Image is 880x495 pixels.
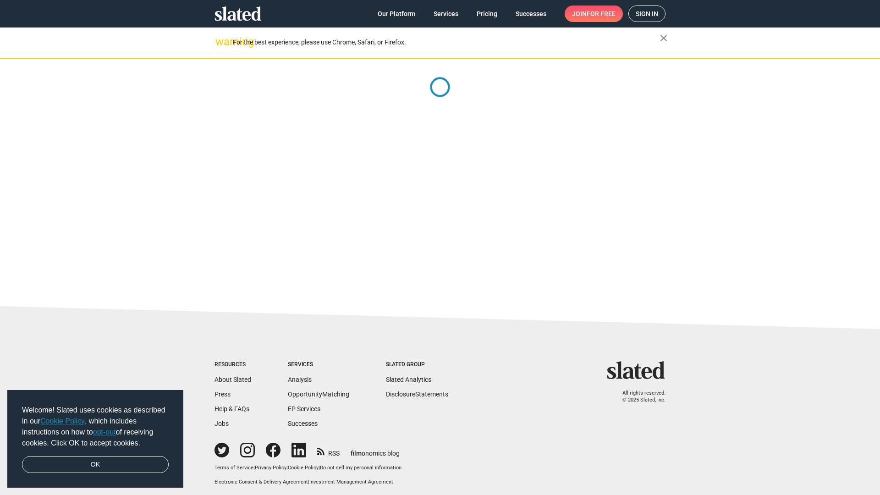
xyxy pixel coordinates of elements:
[565,5,623,22] a: Joinfor free
[214,420,229,427] a: Jobs
[214,361,251,368] div: Resources
[317,444,340,458] a: RSS
[214,479,308,485] a: Electronic Consent & Delivery Agreement
[613,390,665,403] p: All rights reserved. © 2025 Slated, Inc.
[214,376,251,383] a: About Slated
[286,465,288,471] span: |
[587,5,616,22] span: for free
[308,479,309,485] span: |
[426,5,466,22] a: Services
[516,5,546,22] span: Successes
[214,405,249,412] a: Help & FAQs
[508,5,554,22] a: Successes
[386,376,431,383] a: Slated Analytics
[434,5,458,22] span: Services
[255,465,286,471] a: Privacy Policy
[40,417,85,425] a: Cookie Policy
[351,450,362,457] span: film
[7,390,183,488] div: cookieconsent
[288,376,312,383] a: Analysis
[253,465,255,471] span: |
[288,361,349,368] div: Services
[288,390,349,398] a: OpportunityMatching
[22,405,169,449] span: Welcome! Slated uses cookies as described in our , which includes instructions on how to of recei...
[658,33,669,44] mat-icon: close
[469,5,505,22] a: Pricing
[288,465,319,471] a: Cookie Policy
[477,5,497,22] span: Pricing
[628,5,665,22] a: Sign in
[370,5,423,22] a: Our Platform
[309,479,393,485] a: Investment Management Agreement
[351,442,400,458] a: filmonomics blog
[386,390,448,398] a: DisclosureStatements
[233,36,660,49] div: For the best experience, please use Chrome, Safari, or Firefox.
[288,420,318,427] a: Successes
[386,361,448,368] div: Slated Group
[636,6,658,22] span: Sign in
[378,5,415,22] span: Our Platform
[288,405,320,412] a: EP Services
[572,5,616,22] span: Join
[22,456,169,473] a: dismiss cookie message
[214,390,231,398] a: Press
[93,428,116,436] a: opt-out
[214,465,253,471] a: Terms of Service
[215,36,226,47] mat-icon: warning
[320,465,401,472] button: Do not sell my personal information
[319,465,320,471] span: |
